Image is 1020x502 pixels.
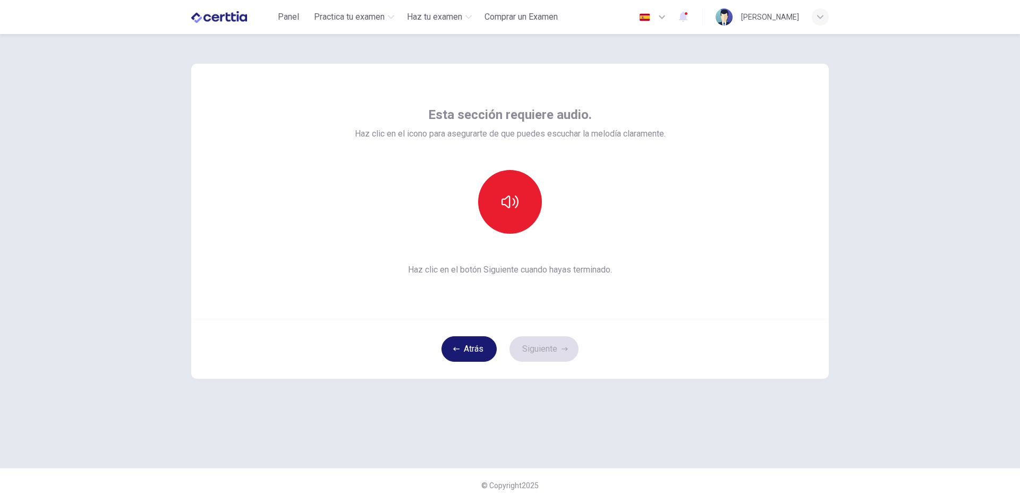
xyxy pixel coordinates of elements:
[441,336,497,362] button: Atrás
[428,106,592,123] span: Esta sección requiere audio.
[355,127,666,140] span: Haz clic en el icono para asegurarte de que puedes escuchar la melodía claramente.
[191,6,271,28] a: CERTTIA logo
[278,11,299,23] span: Panel
[271,7,305,27] button: Panel
[484,11,558,23] span: Comprar un Examen
[407,11,462,23] span: Haz tu examen
[481,481,539,490] span: © Copyright 2025
[191,6,247,28] img: CERTTIA logo
[355,263,666,276] span: Haz clic en el botón Siguiente cuando hayas terminado.
[638,13,651,21] img: es
[480,7,562,27] button: Comprar un Examen
[741,11,799,23] div: [PERSON_NAME]
[314,11,385,23] span: Practica tu examen
[403,7,476,27] button: Haz tu examen
[310,7,398,27] button: Practica tu examen
[716,8,733,25] img: Profile picture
